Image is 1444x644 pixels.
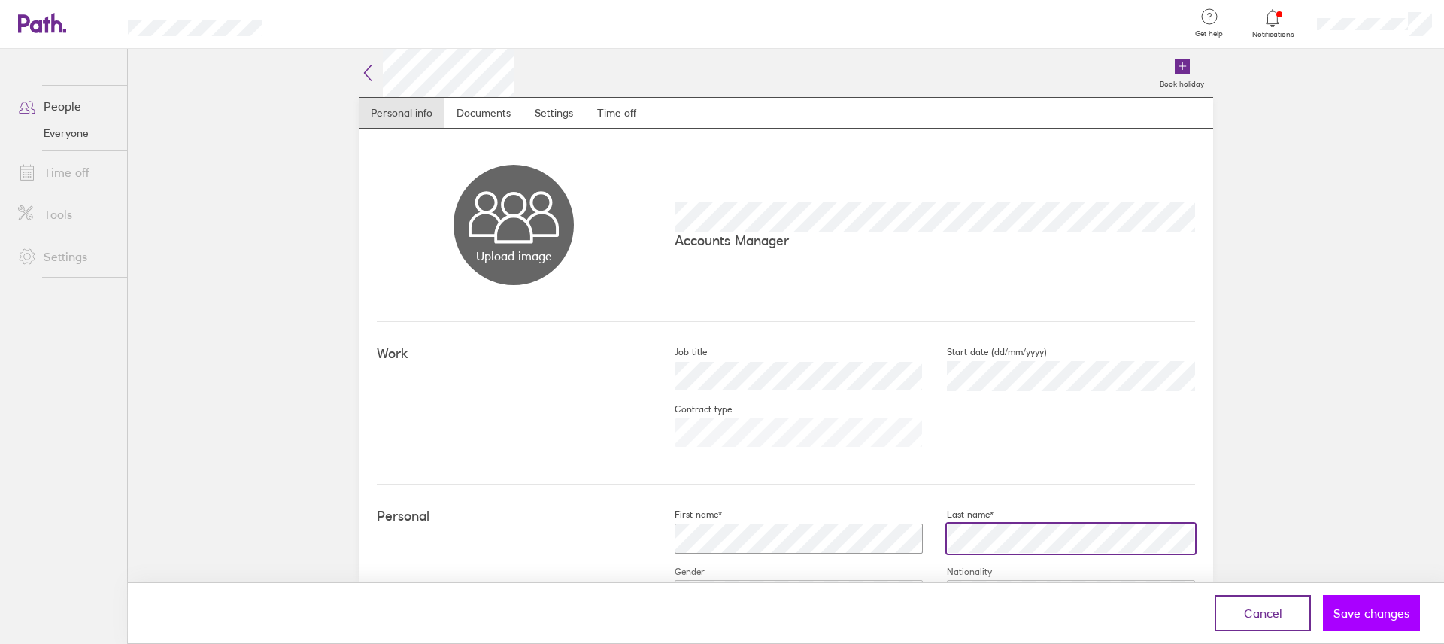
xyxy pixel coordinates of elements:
span: Get help [1185,29,1233,38]
a: Documents [444,98,523,128]
label: Contract type [651,403,732,415]
label: Last name* [923,509,994,521]
span: Save changes [1333,606,1409,620]
a: People [6,91,127,121]
label: Nationality [923,566,992,578]
button: Save changes [1323,595,1420,631]
label: First name* [651,509,722,521]
span: Cancel [1244,606,1282,620]
span: Notifications [1248,30,1297,39]
h4: Work [377,346,651,362]
label: Gender [651,566,705,578]
a: Everyone [6,121,127,145]
a: Book holiday [1151,49,1213,97]
h4: Personal [377,509,651,524]
label: Job title [651,346,707,358]
button: Cancel [1215,595,1311,631]
a: Time off [6,157,127,187]
label: Book holiday [1151,75,1213,89]
label: Start date (dd/mm/yyyy) [923,346,1047,358]
a: Settings [6,241,127,272]
a: Tools [6,199,127,229]
a: Settings [523,98,585,128]
a: Personal info [359,98,444,128]
a: Time off [585,98,648,128]
p: Accounts Manager [675,232,1195,248]
a: Notifications [1248,8,1297,39]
